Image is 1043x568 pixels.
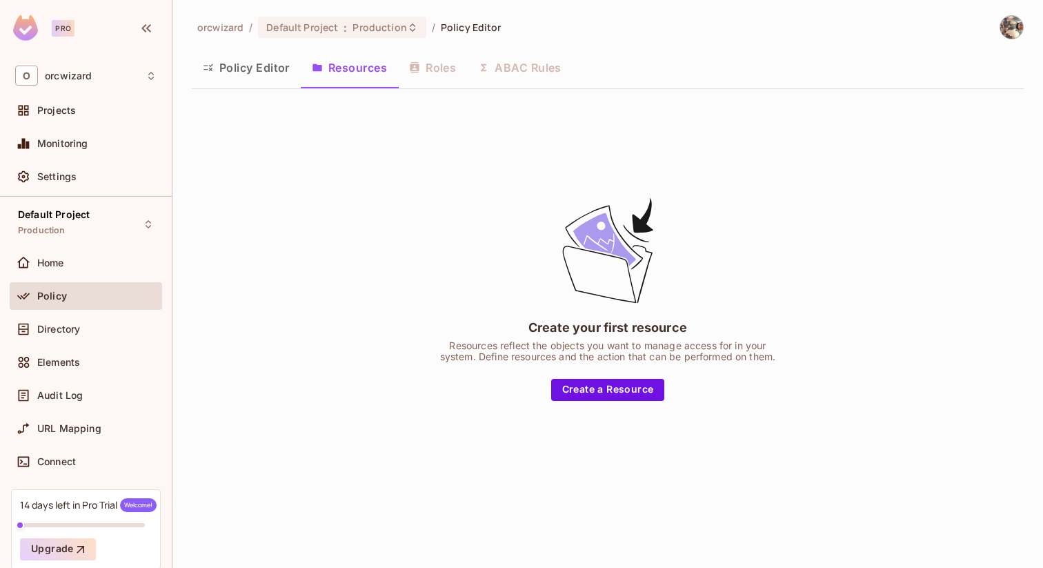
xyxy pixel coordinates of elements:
[20,498,157,512] div: 14 days left in Pro Trial
[352,21,406,34] span: Production
[37,105,76,116] span: Projects
[343,22,348,33] span: :
[37,324,80,335] span: Directory
[37,456,76,467] span: Connect
[37,138,88,149] span: Monitoring
[15,66,38,86] span: O
[441,21,501,34] span: Policy Editor
[37,171,77,182] span: Settings
[45,70,92,81] span: Workspace: orcwizard
[120,498,157,512] span: Welcome!
[18,225,66,236] span: Production
[528,319,687,336] div: Create your first resource
[37,257,64,268] span: Home
[432,21,435,34] li: /
[37,357,80,368] span: Elements
[20,538,96,560] button: Upgrade
[197,21,244,34] span: the active workspace
[52,20,74,37] div: Pro
[37,423,101,434] span: URL Mapping
[192,50,301,85] button: Policy Editor
[18,209,90,220] span: Default Project
[37,291,67,302] span: Policy
[13,15,38,41] img: SReyMgAAAABJRU5ErkJggg==
[1000,16,1023,39] img: Yuxi Hou
[266,21,338,34] span: Default Project
[301,50,398,85] button: Resources
[249,21,252,34] li: /
[435,340,780,362] div: Resources reflect the objects you want to manage access for in your system. Define resources and ...
[37,390,83,401] span: Audit Log
[551,379,665,401] button: Create a Resource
